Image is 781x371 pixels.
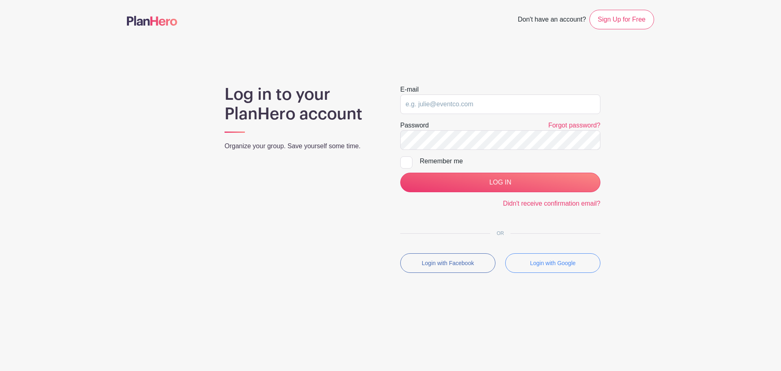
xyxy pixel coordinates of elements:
label: Password [400,121,429,130]
a: Didn't receive confirmation email? [503,200,600,207]
small: Login with Google [530,260,576,266]
label: E-mail [400,85,419,94]
span: OR [490,231,510,236]
input: e.g. julie@eventco.com [400,94,600,114]
input: LOG IN [400,173,600,192]
small: Login with Facebook [422,260,474,266]
img: logo-507f7623f17ff9eddc593b1ce0a138ce2505c220e1c5a4e2b4648c50719b7d32.svg [127,16,177,26]
a: Sign Up for Free [589,10,654,29]
h1: Log in to your PlanHero account [225,85,381,124]
button: Login with Facebook [400,253,495,273]
div: Remember me [420,156,600,166]
span: Don't have an account? [518,11,586,29]
p: Organize your group. Save yourself some time. [225,141,381,151]
a: Forgot password? [548,122,600,129]
button: Login with Google [505,253,600,273]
